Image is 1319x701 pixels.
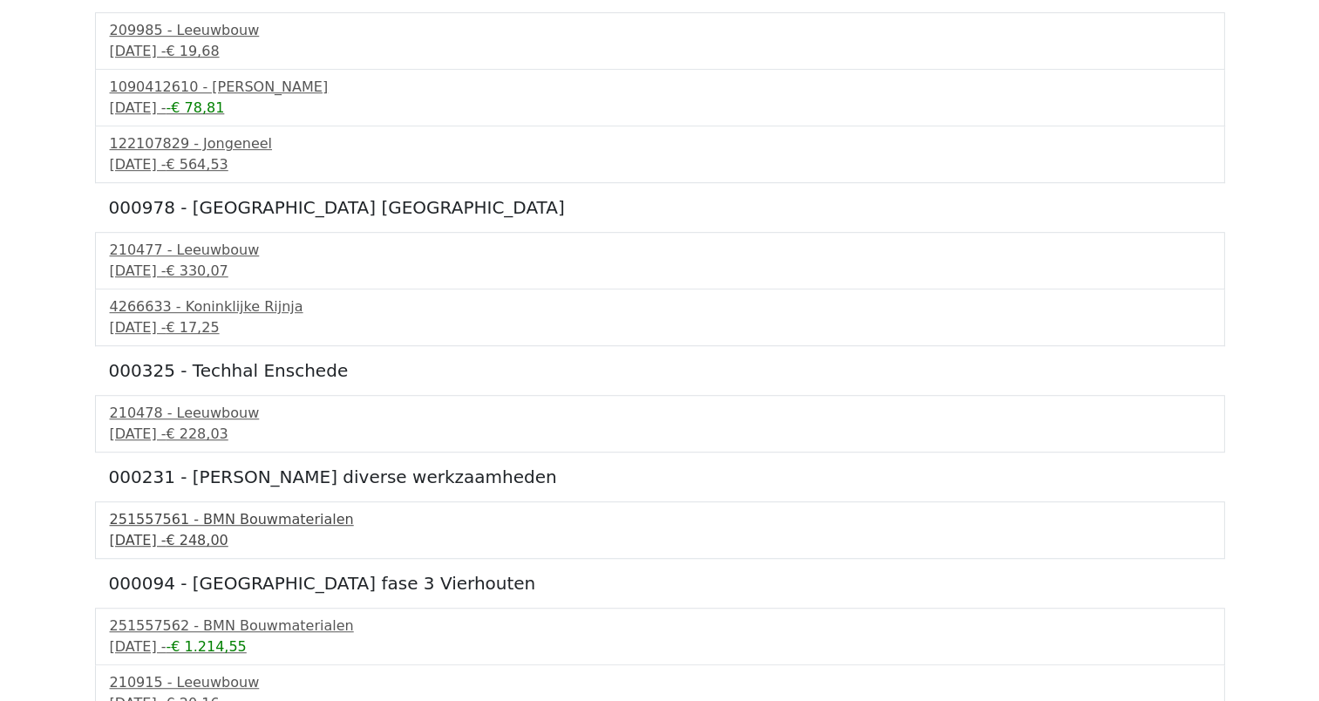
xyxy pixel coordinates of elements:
div: 251557562 - BMN Bouwmaterialen [110,616,1210,636]
a: 251557562 - BMN Bouwmaterialen[DATE] --€ 1.214,55 [110,616,1210,657]
h5: 000094 - [GEOGRAPHIC_DATA] fase 3 Vierhouten [109,573,1211,594]
a: 210478 - Leeuwbouw[DATE] -€ 228,03 [110,403,1210,445]
h5: 000978 - [GEOGRAPHIC_DATA] [GEOGRAPHIC_DATA] [109,197,1211,218]
span: € 19,68 [166,43,219,59]
div: 1090412610 - [PERSON_NAME] [110,77,1210,98]
a: 122107829 - Jongeneel[DATE] -€ 564,53 [110,133,1210,175]
div: 210477 - Leeuwbouw [110,240,1210,261]
span: € 564,53 [166,156,228,173]
a: 1090412610 - [PERSON_NAME][DATE] --€ 78,81 [110,77,1210,119]
span: € 248,00 [166,532,228,548]
div: [DATE] - [110,530,1210,551]
div: [DATE] - [110,154,1210,175]
a: 251557561 - BMN Bouwmaterialen[DATE] -€ 248,00 [110,509,1210,551]
span: -€ 1.214,55 [166,638,246,655]
div: [DATE] - [110,41,1210,62]
span: € 228,03 [166,425,228,442]
h5: 000325 - Techhal Enschede [109,360,1211,381]
div: [DATE] - [110,636,1210,657]
div: 4266633 - Koninklijke Rijnja [110,296,1210,317]
div: 122107829 - Jongeneel [110,133,1210,154]
div: [DATE] - [110,261,1210,282]
span: € 330,07 [166,262,228,279]
a: 210477 - Leeuwbouw[DATE] -€ 330,07 [110,240,1210,282]
div: 209985 - Leeuwbouw [110,20,1210,41]
span: € 17,25 [166,319,219,336]
div: 251557561 - BMN Bouwmaterialen [110,509,1210,530]
div: [DATE] - [110,98,1210,119]
a: 209985 - Leeuwbouw[DATE] -€ 19,68 [110,20,1210,62]
a: 4266633 - Koninklijke Rijnja[DATE] -€ 17,25 [110,296,1210,338]
div: [DATE] - [110,317,1210,338]
span: -€ 78,81 [166,99,224,116]
h5: 000231 - [PERSON_NAME] diverse werkzaamheden [109,466,1211,487]
div: [DATE] - [110,424,1210,445]
div: 210915 - Leeuwbouw [110,672,1210,693]
div: 210478 - Leeuwbouw [110,403,1210,424]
